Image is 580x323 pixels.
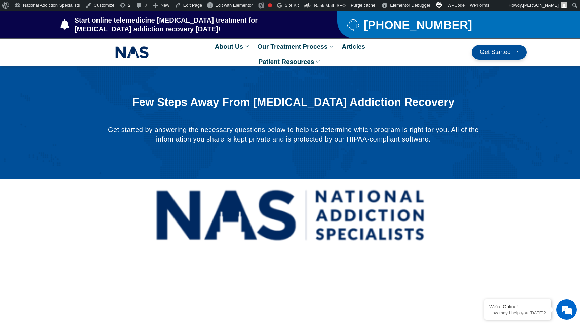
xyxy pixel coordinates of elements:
[489,304,546,309] div: We're Online!
[347,19,510,31] a: [PHONE_NUMBER]
[362,21,472,29] span: [PHONE_NUMBER]
[211,39,254,54] a: About Us
[124,96,462,108] h1: Few Steps Away From [MEDICAL_DATA] Addiction Recovery
[156,183,425,248] img: National Addiction Specialists
[489,310,546,315] p: How may I help you today?
[255,54,325,69] a: Patient Resources
[73,16,311,33] span: Start online telemedicine [MEDICAL_DATA] treatment for [MEDICAL_DATA] addiction recovery [DATE]!
[523,3,559,8] span: [PERSON_NAME]
[472,45,527,60] a: Get Started
[285,3,299,8] span: Site Kit
[60,16,310,33] a: Start online telemedicine [MEDICAL_DATA] treatment for [MEDICAL_DATA] addiction recovery [DATE]!
[436,2,442,8] img: svg+xml;base64,PHN2ZyB4bWxucz0iaHR0cDovL3d3dy53My5vcmcvMjAwMC9zdmciIHZpZXdCb3g9IjAgMCAzMiAzMiI+PG...
[215,3,253,8] span: Edit with Elementor
[107,125,479,144] p: Get started by answering the necessary questions below to help us determine which program is righ...
[115,45,149,60] img: NAS_email_signature-removebg-preview.png
[268,3,272,7] div: Focus keyphrase not set
[254,39,338,54] a: Our Treatment Process
[338,39,369,54] a: Articles
[314,3,346,8] span: Rank Math SEO
[480,49,511,56] span: Get Started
